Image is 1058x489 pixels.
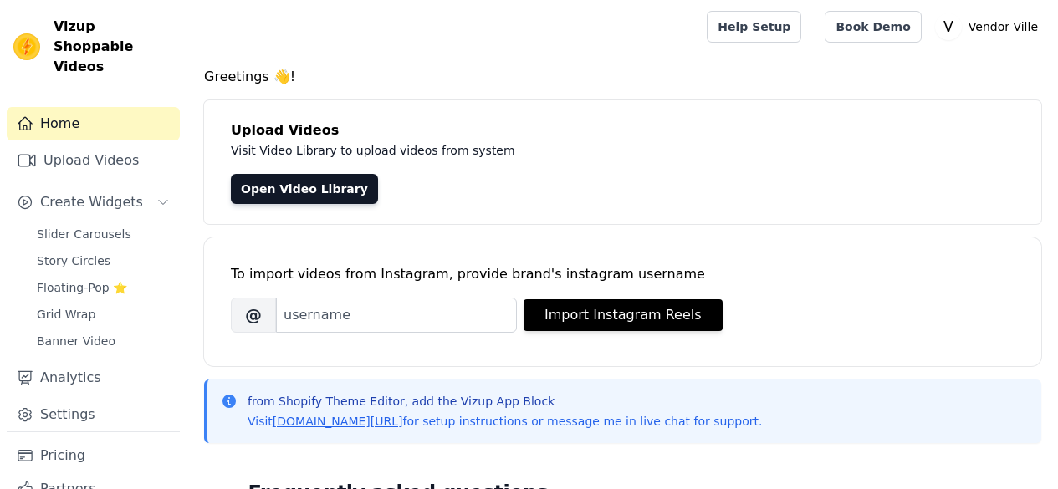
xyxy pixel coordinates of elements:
[27,303,180,326] a: Grid Wrap
[231,174,378,204] a: Open Video Library
[273,415,403,428] a: [DOMAIN_NAME][URL]
[40,192,143,212] span: Create Widgets
[707,11,801,43] a: Help Setup
[37,252,110,269] span: Story Circles
[7,186,180,219] button: Create Widgets
[27,222,180,246] a: Slider Carousels
[37,333,115,349] span: Banner Video
[231,140,980,160] p: Visit Video Library to upload videos from system
[54,17,173,77] span: Vizup Shoppable Videos
[943,18,953,35] text: V
[7,361,180,395] a: Analytics
[248,393,762,410] p: from Shopify Theme Editor, add the Vizup App Block
[248,413,762,430] p: Visit for setup instructions or message me in live chat for support.
[27,249,180,273] a: Story Circles
[37,279,127,296] span: Floating-Pop ⭐
[204,67,1041,87] h4: Greetings 👋!
[7,144,180,177] a: Upload Videos
[231,120,1015,140] h4: Upload Videos
[524,299,723,331] button: Import Instagram Reels
[962,12,1045,42] p: Vendor Ville
[7,107,180,140] a: Home
[27,329,180,353] a: Banner Video
[7,398,180,431] a: Settings
[37,226,131,242] span: Slider Carousels
[27,276,180,299] a: Floating-Pop ⭐
[7,439,180,472] a: Pricing
[231,298,276,333] span: @
[37,306,95,323] span: Grid Wrap
[13,33,40,60] img: Vizup
[935,12,1045,42] button: V Vendor Ville
[825,11,921,43] a: Book Demo
[276,298,517,333] input: username
[231,264,1015,284] div: To import videos from Instagram, provide brand's instagram username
